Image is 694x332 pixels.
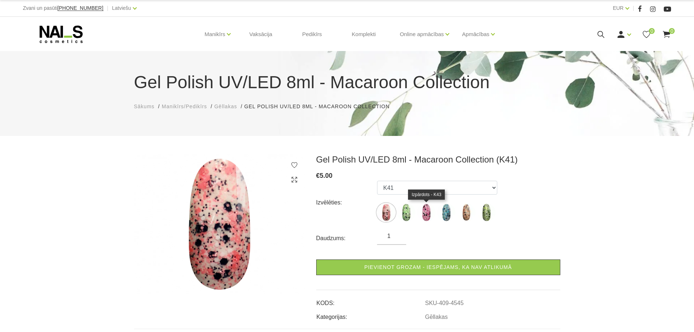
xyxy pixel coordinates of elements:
[243,17,278,52] a: Vaksācija
[400,20,444,49] a: Online apmācības
[669,28,675,34] span: 0
[134,69,560,95] h1: Gel Polish UV/LED 8ml - Macaroon Collection
[316,197,377,208] div: Izvēlēties:
[316,154,560,165] h3: Gel Polish UV/LED 8ml - Macaroon Collection (K41)
[457,203,475,222] label: Nav atlikumā
[244,103,397,110] li: Gel Polish UV/LED 8ml - Macaroon Collection
[613,4,624,12] a: EUR
[23,4,103,13] div: Zvani un pasūti
[649,28,655,34] span: 0
[58,5,103,11] a: [PHONE_NUMBER]
[437,203,455,222] label: Nav atlikumā
[377,203,395,222] label: Nav atlikumā
[134,103,155,109] span: Sākums
[346,17,382,52] a: Komplekti
[377,203,395,222] img: ...
[205,20,226,49] a: Manikīrs
[134,103,155,110] a: Sākums
[425,314,448,320] a: Gēllakas
[320,172,333,179] span: 5.00
[214,103,237,109] span: Gēllakas
[316,294,425,308] td: KODS:
[316,172,320,179] span: €
[477,203,495,222] img: ...
[417,203,435,222] label: Nav atlikumā
[462,20,489,49] a: Apmācības
[107,4,109,13] span: |
[437,203,455,222] img: ...
[457,203,475,222] img: ...
[425,300,464,306] a: SKU-409-4545
[642,30,651,39] a: 0
[316,259,560,275] a: Pievienot grozam
[162,103,207,109] span: Manikīrs/Pedikīrs
[316,233,377,244] div: Daudzums:
[397,203,415,222] img: ...
[162,103,207,110] a: Manikīrs/Pedikīrs
[112,4,131,12] a: Latviešu
[316,308,425,321] td: Kategorijas:
[417,203,435,222] img: ...
[633,4,634,13] span: |
[134,154,305,294] img: Gel Polish UV/LED 8ml - Macaroon Collection
[214,103,237,110] a: Gēllakas
[477,203,495,222] label: Nav atlikumā
[296,17,328,52] a: Pedikīrs
[662,30,671,39] a: 0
